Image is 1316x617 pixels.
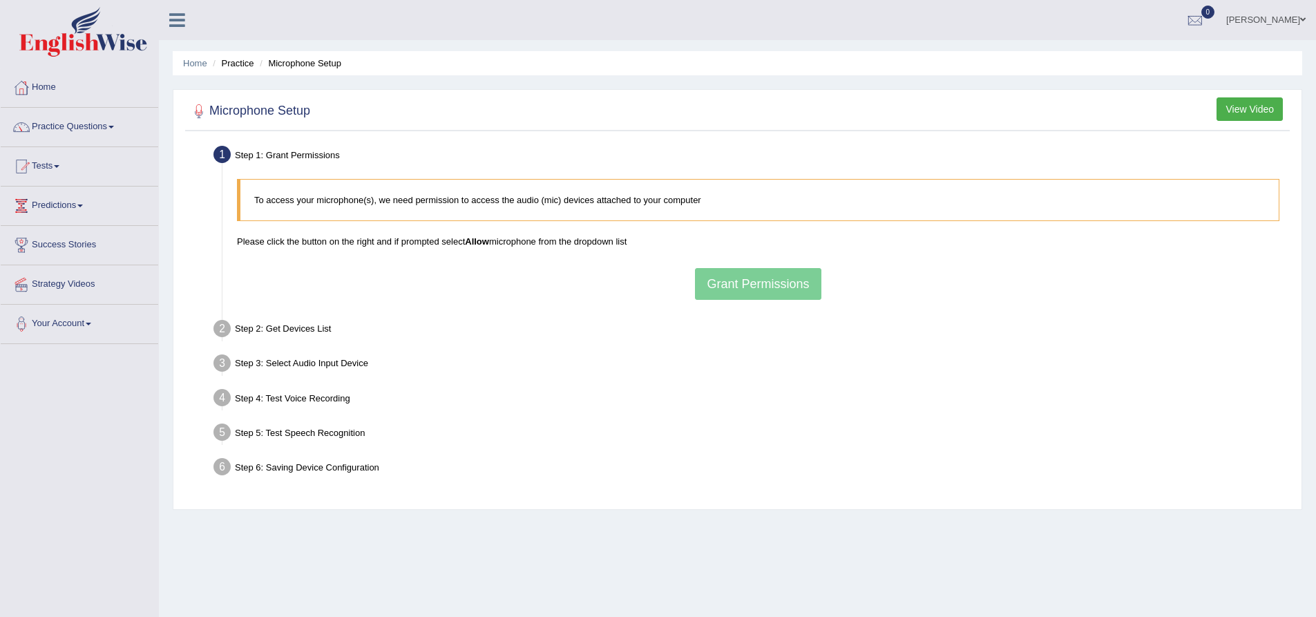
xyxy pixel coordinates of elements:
a: Practice Questions [1,108,158,142]
a: Success Stories [1,226,158,260]
b: Allow [465,236,489,247]
div: Step 4: Test Voice Recording [207,385,1295,415]
a: Your Account [1,305,158,339]
a: Predictions [1,187,158,221]
a: Home [1,68,158,103]
div: Step 5: Test Speech Recognition [207,419,1295,450]
div: Step 1: Grant Permissions [207,142,1295,172]
a: Strategy Videos [1,265,158,300]
a: Home [183,58,207,68]
a: Tests [1,147,158,182]
li: Microphone Setup [256,57,341,70]
button: View Video [1217,97,1283,121]
li: Practice [209,57,254,70]
p: Please click the button on the right and if prompted select microphone from the dropdown list [237,235,1279,248]
p: To access your microphone(s), we need permission to access the audio (mic) devices attached to yo... [254,193,1265,207]
span: 0 [1201,6,1215,19]
div: Step 2: Get Devices List [207,316,1295,346]
h2: Microphone Setup [189,101,310,122]
div: Step 3: Select Audio Input Device [207,350,1295,381]
div: Step 6: Saving Device Configuration [207,454,1295,484]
